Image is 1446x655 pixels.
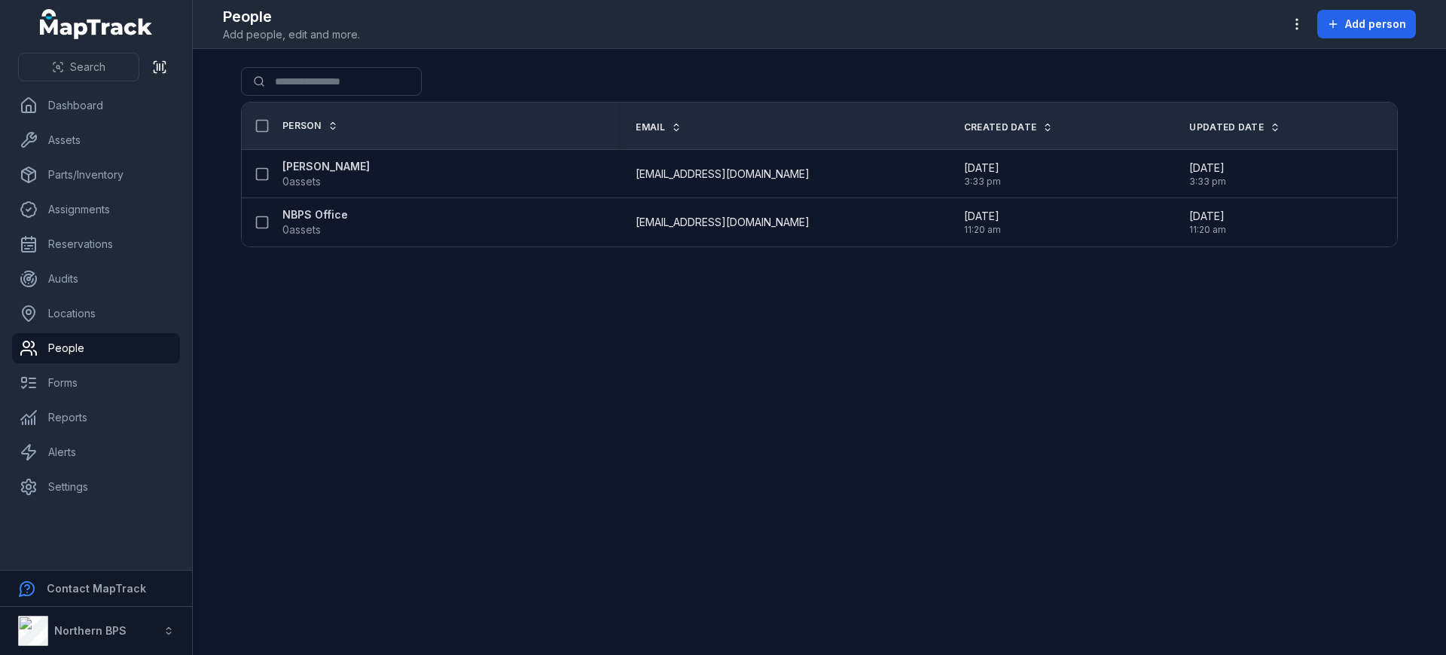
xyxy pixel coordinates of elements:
a: Created Date [964,121,1054,133]
span: Email [636,121,665,133]
strong: Contact MapTrack [47,582,146,595]
strong: Northern BPS [54,624,127,637]
span: Created Date [964,121,1037,133]
time: 9/3/2025, 3:33:38 PM [964,161,1001,188]
a: MapTrack [40,9,153,39]
span: 11:20 am [1189,224,1226,236]
span: Person [282,120,322,132]
a: People [12,333,180,363]
span: Add people, edit and more. [223,27,360,42]
span: [EMAIL_ADDRESS][DOMAIN_NAME] [636,215,810,230]
button: Search [18,53,139,81]
a: Audits [12,264,180,294]
span: [DATE] [964,209,1001,224]
span: 3:33 pm [1189,176,1226,188]
a: Locations [12,298,180,329]
time: 9/5/2025, 11:20:06 AM [964,209,1001,236]
span: [DATE] [964,161,1001,176]
span: 11:20 am [964,224,1001,236]
a: Dashboard [12,90,180,121]
a: Forms [12,368,180,398]
a: Person [282,120,338,132]
span: Add person [1345,17,1406,32]
strong: [PERSON_NAME] [282,159,370,174]
span: 3:33 pm [964,176,1001,188]
a: Assignments [12,194,180,225]
span: [DATE] [1189,161,1226,176]
span: Search [70,60,105,75]
a: Parts/Inventory [12,160,180,190]
span: Updated Date [1189,121,1264,133]
span: 0 assets [282,174,321,189]
a: Updated Date [1189,121,1280,133]
a: Assets [12,125,180,155]
span: 0 assets [282,222,321,237]
span: [DATE] [1189,209,1226,224]
a: Reservations [12,229,180,259]
time: 9/5/2025, 11:20:06 AM [1189,209,1226,236]
a: Alerts [12,437,180,467]
h2: People [223,6,360,27]
a: Email [636,121,682,133]
button: Add person [1317,10,1416,38]
strong: NBPS Office [282,207,348,222]
a: [PERSON_NAME]0assets [282,159,370,189]
a: Settings [12,472,180,502]
span: [EMAIL_ADDRESS][DOMAIN_NAME] [636,167,810,182]
a: NBPS Office0assets [282,207,348,237]
a: Reports [12,402,180,433]
time: 9/3/2025, 3:33:38 PM [1189,161,1226,188]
